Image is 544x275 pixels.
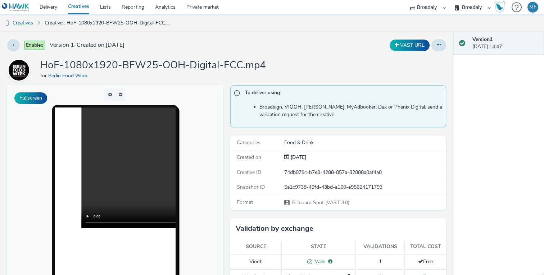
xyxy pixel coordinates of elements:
li: Broadsign, VIOOH, [PERSON_NAME], MyAdbooker, Dax or Phenix Digital: send a validation request for... [259,104,442,118]
a: Creative : HoF-1080x1920-BFW25-OOH-Digital-FCC.mp4 [41,14,177,32]
div: [DATE] 14:47 [472,36,538,51]
span: Billboard Spot (VAST 3.0) [291,199,349,206]
span: for [40,72,48,79]
span: Valid [312,258,326,265]
button: VAST URL [390,40,430,51]
img: dooh [4,20,11,27]
div: Creation 23 September 2025, 14:47 [289,154,306,161]
a: Hawk Academy [494,1,508,13]
span: To deliver using: [245,89,439,98]
h1: HoF-1080x1920-BFW25-OOH-Digital-FCC.mp4 [40,59,266,72]
span: Format [237,199,253,206]
div: MF [529,2,536,13]
button: Fullscreen [14,92,47,104]
strong: Version 1 [472,36,493,43]
a: Berlin Food Week [48,72,91,79]
td: Viooh [230,254,282,269]
th: Total cost [405,239,446,254]
div: Food & Drink [284,139,445,146]
th: State [282,239,356,254]
div: 74db078c-b7e8-4288-857a-82888a0af4a0 [284,169,445,176]
span: Version 1 - Created on [DATE] [50,41,124,49]
span: [DATE] [289,154,306,161]
span: Categories [237,139,260,146]
img: undefined Logo [2,3,30,12]
th: Validations [356,239,405,254]
img: Berlin Food Week [8,60,29,81]
th: Source [230,239,282,254]
a: Berlin Food Week [7,67,33,73]
div: Duplicate the creative as a VAST URL [388,40,431,51]
h3: Validation by exchange [236,223,313,234]
span: 1 [379,258,382,265]
img: Hawk Academy [494,1,505,13]
span: Snapshot ID [237,184,265,191]
span: Created on [237,154,261,161]
span: Enabled [24,41,45,50]
span: Creative ID [237,169,261,176]
div: 5a1c9738-49fd-43bd-a160-e95624171793 [284,184,445,191]
span: Free [418,258,433,265]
